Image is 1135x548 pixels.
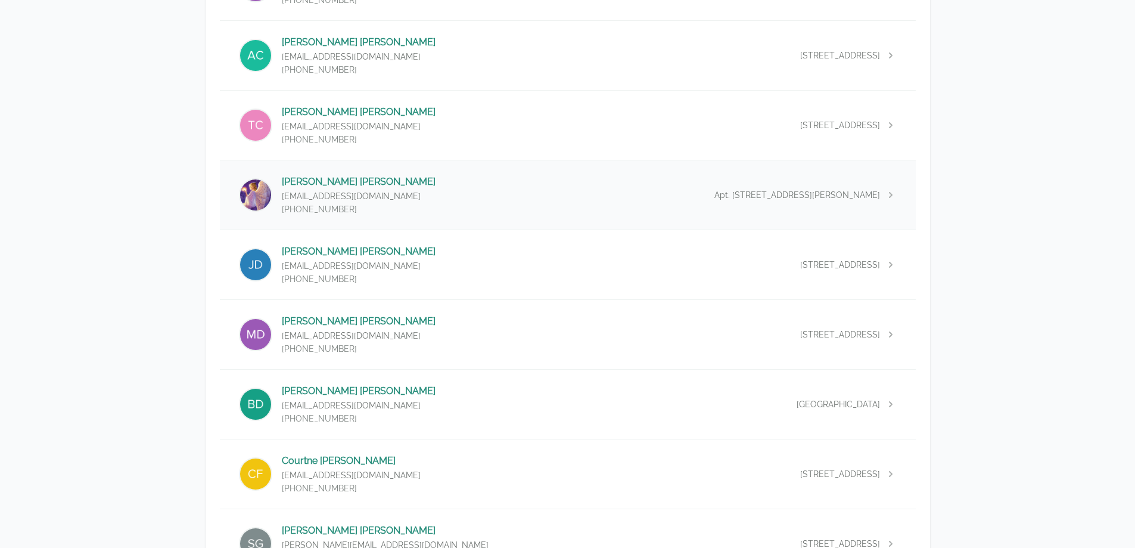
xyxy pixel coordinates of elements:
p: Courtne [PERSON_NAME] [282,454,421,468]
p: [PHONE_NUMBER] [282,343,436,355]
p: [PERSON_NAME] [PERSON_NAME] [282,175,436,189]
p: [PHONE_NUMBER] [282,482,421,494]
span: [STREET_ADDRESS] [800,468,880,480]
p: [PERSON_NAME] [PERSON_NAME] [282,244,436,259]
span: [STREET_ADDRESS] [800,259,880,271]
a: Joseph Dawson[PERSON_NAME] [PERSON_NAME][EMAIL_ADDRESS][DOMAIN_NAME][PHONE_NUMBER][STREET_ADDRESS] [220,230,916,299]
p: [PERSON_NAME] [PERSON_NAME] [282,524,489,538]
p: [PERSON_NAME] [PERSON_NAME] [282,314,436,329]
a: Brian Diaz[PERSON_NAME] [PERSON_NAME][EMAIL_ADDRESS][DOMAIN_NAME][PHONE_NUMBER][GEOGRAPHIC_DATA] [220,370,916,439]
p: [PHONE_NUMBER] [282,203,436,215]
p: [EMAIL_ADDRESS][DOMAIN_NAME] [282,190,436,202]
span: Apt. [STREET_ADDRESS][PERSON_NAME] [714,189,880,201]
p: [EMAIL_ADDRESS][DOMAIN_NAME] [282,469,421,481]
a: Thomas Curington[PERSON_NAME] [PERSON_NAME][EMAIL_ADDRESS][DOMAIN_NAME][PHONE_NUMBER][STREET_ADDR... [220,91,916,160]
p: [EMAIL_ADDRESS][DOMAIN_NAME] [282,51,436,63]
a: Courtne FikesCourtne [PERSON_NAME][EMAIL_ADDRESS][DOMAIN_NAME][PHONE_NUMBER][STREET_ADDRESS] [220,439,916,509]
img: Thomas Curington [239,109,272,142]
p: [PHONE_NUMBER] [282,413,436,425]
img: Brian Diaz [239,388,272,421]
p: [EMAIL_ADDRESS][DOMAIN_NAME] [282,120,436,132]
img: Elizabeth Daniel [239,178,272,212]
p: [EMAIL_ADDRESS][DOMAIN_NAME] [282,400,436,411]
a: Andrea Collins[PERSON_NAME] [PERSON_NAME][EMAIL_ADDRESS][DOMAIN_NAME][PHONE_NUMBER][STREET_ADDRESS] [220,21,916,90]
p: [PHONE_NUMBER] [282,64,436,76]
p: [EMAIL_ADDRESS][DOMAIN_NAME] [282,330,436,342]
p: [EMAIL_ADDRESS][DOMAIN_NAME] [282,260,436,272]
a: Michael Debardelaben[PERSON_NAME] [PERSON_NAME][EMAIL_ADDRESS][DOMAIN_NAME][PHONE_NUMBER][STREET_... [220,300,916,369]
p: [PERSON_NAME] [PERSON_NAME] [282,105,436,119]
img: Courtne Fikes [239,457,272,491]
span: [STREET_ADDRESS] [800,119,880,131]
p: [PERSON_NAME] [PERSON_NAME] [282,384,436,398]
a: Elizabeth Daniel[PERSON_NAME] [PERSON_NAME][EMAIL_ADDRESS][DOMAIN_NAME][PHONE_NUMBER]Apt. [STREET... [220,160,916,230]
p: [PHONE_NUMBER] [282,134,436,145]
img: Michael Debardelaben [239,318,272,351]
span: [GEOGRAPHIC_DATA] [797,398,880,410]
img: Joseph Dawson [239,248,272,281]
span: [STREET_ADDRESS] [800,329,880,340]
span: [STREET_ADDRESS] [800,49,880,61]
p: [PERSON_NAME] [PERSON_NAME] [282,35,436,49]
img: Andrea Collins [239,39,272,72]
p: [PHONE_NUMBER] [282,273,436,285]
